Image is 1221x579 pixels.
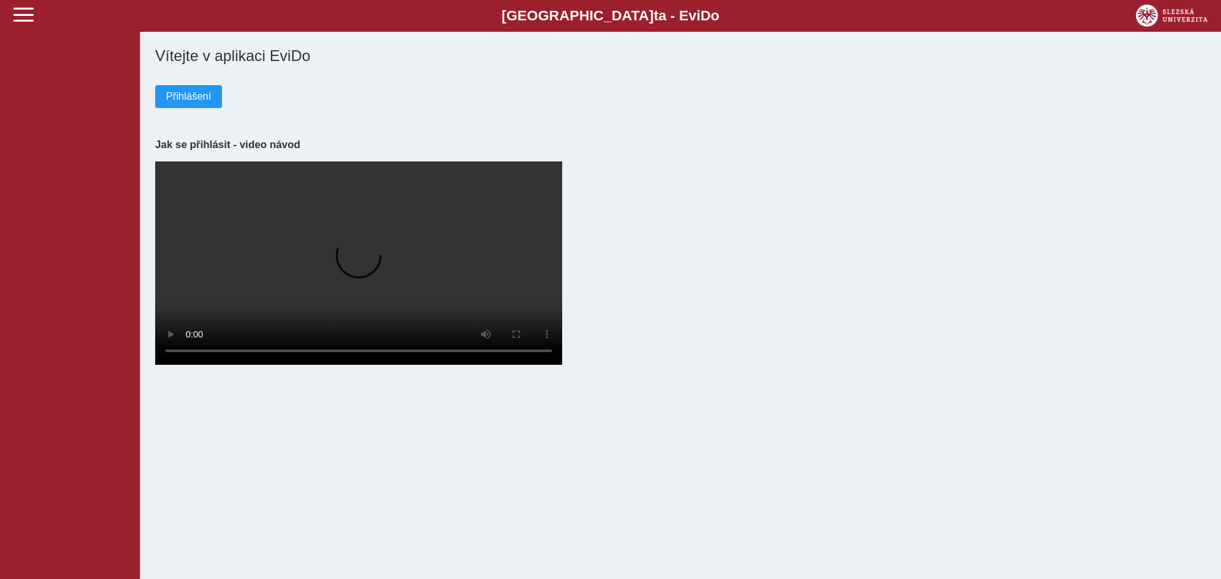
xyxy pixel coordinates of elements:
video: Your browser does not support the video tag. [155,161,562,365]
button: Přihlášení [155,85,222,108]
h3: Jak se přihlásit - video návod [155,139,1206,151]
b: [GEOGRAPHIC_DATA] a - Evi [38,8,1183,24]
span: D [700,8,710,24]
span: Přihlášení [166,91,211,102]
img: logo_web_su.png [1136,4,1208,27]
h1: Vítejte v aplikaci EviDo [155,47,1206,65]
span: t [654,8,658,24]
span: o [711,8,720,24]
